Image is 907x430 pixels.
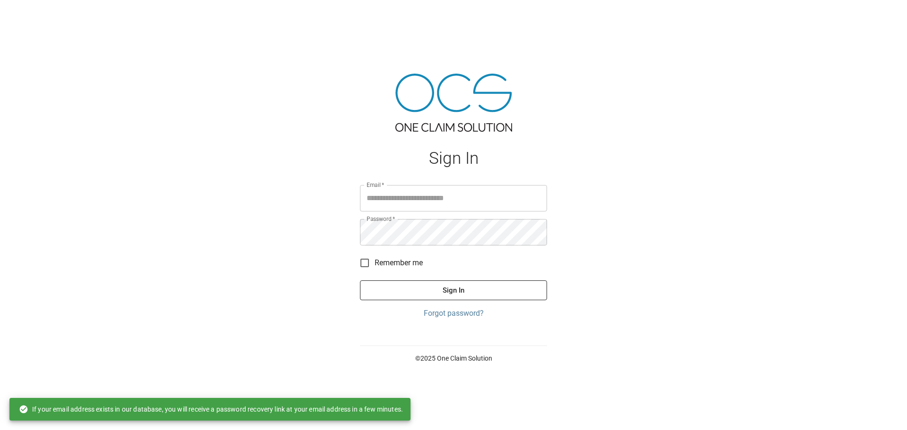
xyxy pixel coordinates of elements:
[375,257,423,269] span: Remember me
[360,149,547,168] h1: Sign In
[367,215,395,223] label: Password
[11,6,49,25] img: ocs-logo-white-transparent.png
[360,308,547,319] a: Forgot password?
[367,181,385,189] label: Email
[19,401,403,418] div: If your email address exists in our database, you will receive a password recovery link at your e...
[395,74,512,132] img: ocs-logo-tra.png
[360,280,547,300] button: Sign In
[360,354,547,363] p: © 2025 One Claim Solution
